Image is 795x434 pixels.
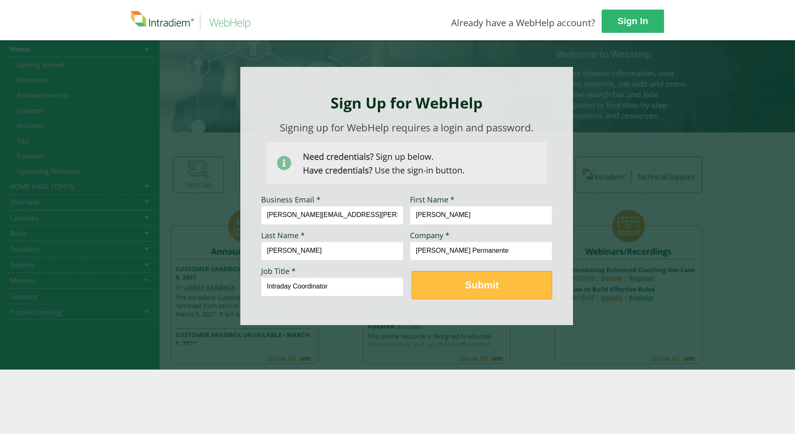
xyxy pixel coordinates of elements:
span: Business Email * [261,195,321,205]
span: First Name * [410,195,454,205]
button: Submit [412,271,552,299]
span: Last Name * [261,230,305,240]
span: Already have a WebHelp account? [451,16,595,29]
span: Signing up for WebHelp requires a login and password. [280,121,533,134]
img: Need Credentials? Sign up below. Have Credentials? Use the sign-in button. [266,142,547,184]
span: Company * [410,230,449,240]
span: Job Title * [261,266,296,276]
a: Sign In [602,10,664,33]
strong: Sign Up for WebHelp [331,93,483,113]
strong: Submit [465,279,499,291]
strong: Sign In [617,16,648,26]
